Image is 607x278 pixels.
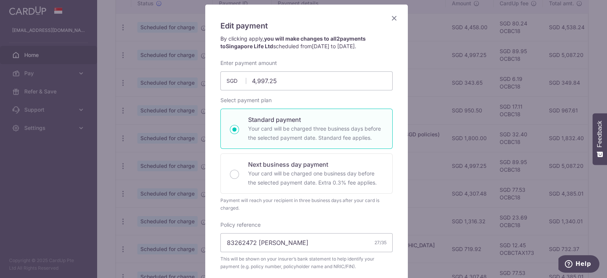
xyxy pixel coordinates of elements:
[248,160,383,169] p: Next business day payment
[220,35,366,49] strong: you will make changes to all payments to
[596,121,603,147] span: Feedback
[558,255,599,274] iframe: Opens a widget where you can find more information
[220,197,393,212] div: Payment will reach your recipient in three business days after your card is charged.
[220,71,393,90] input: 0.00
[220,59,277,67] label: Enter payment amount
[390,14,399,23] button: Close
[248,124,383,142] p: Your card will be charged three business days before the selected payment date. Standard fee appl...
[220,221,261,229] label: Policy reference
[593,113,607,165] button: Feedback - Show survey
[226,43,273,49] span: Singapore Life Ltd
[220,35,393,50] p: By clicking apply, scheduled from .
[220,255,393,270] span: This will be shown on your insurer’s bank statement to help identify your payment (e.g. policy nu...
[248,169,383,187] p: Your card will be charged one business day before the selected payment date. Extra 0.3% fee applies.
[374,239,387,246] div: 27/35
[220,20,393,32] h5: Edit payment
[248,115,383,124] p: Standard payment
[220,96,272,104] label: Select payment plan
[312,43,355,49] span: [DATE] to [DATE]
[226,77,246,85] span: SGD
[337,35,340,42] span: 2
